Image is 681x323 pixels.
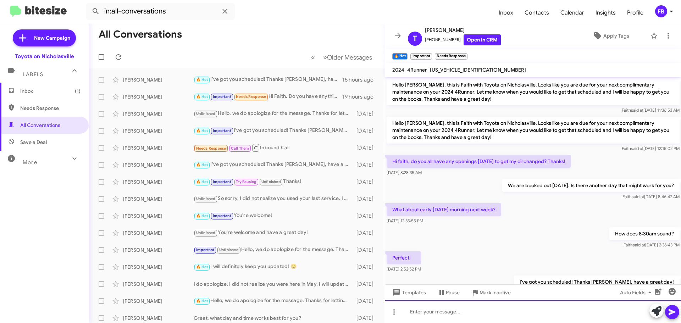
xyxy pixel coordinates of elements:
[311,53,315,62] span: «
[213,179,231,184] span: Important
[391,286,426,299] span: Templates
[574,29,647,42] button: Apply Tags
[342,93,379,100] div: 19 hours ago
[387,170,422,175] span: [DATE] 8:28:35 AM
[387,218,423,223] span: [DATE] 12:35:55 PM
[194,178,353,186] div: Thanks!
[123,93,194,100] div: [PERSON_NAME]
[407,67,427,73] span: 4Runner
[196,94,208,99] span: 🔥 Hot
[632,194,644,199] span: said at
[194,280,353,288] div: I do apologize, I did not realize you were here in May. I will update the records for you!
[323,53,327,62] span: »
[123,161,194,168] div: [PERSON_NAME]
[123,195,194,202] div: [PERSON_NAME]
[622,107,680,113] span: Faith [DATE] 11:36:53 AM
[196,111,216,116] span: Unfinished
[432,286,465,299] button: Pause
[353,178,379,185] div: [DATE]
[123,314,194,322] div: [PERSON_NAME]
[446,286,460,299] span: Pause
[123,280,194,288] div: [PERSON_NAME]
[196,264,208,269] span: 🔥 Hot
[231,146,249,151] span: Call Them
[196,179,208,184] span: 🔥 Hot
[123,297,194,305] div: [PERSON_NAME]
[387,203,501,216] p: What about early [DATE] morning next week?
[75,88,81,95] span: (1)
[194,127,353,135] div: I've got you scheduled! Thanks [PERSON_NAME], have a great day!
[465,286,516,299] button: Mark Inactive
[353,110,379,117] div: [DATE]
[590,2,621,23] a: Insights
[353,212,379,219] div: [DATE]
[34,34,70,41] span: New Campaign
[353,263,379,271] div: [DATE]
[614,286,660,299] button: Auto Fields
[353,127,379,134] div: [DATE]
[307,50,376,65] nav: Page navigation example
[99,29,182,40] h1: All Conversations
[514,275,680,288] p: I've got you scheduled! Thanks [PERSON_NAME], have a great day!
[353,229,379,236] div: [DATE]
[621,2,649,23] a: Profile
[631,107,643,113] span: said at
[435,53,467,60] small: Needs Response
[353,195,379,202] div: [DATE]
[555,2,590,23] a: Calendar
[196,247,215,252] span: Important
[387,117,680,144] p: Hello [PERSON_NAME], this is Faith with Toyota on Nicholasville. Looks like you are due for your ...
[353,314,379,322] div: [DATE]
[493,2,519,23] a: Inbox
[196,299,208,303] span: 🔥 Hot
[123,212,194,219] div: [PERSON_NAME]
[196,128,208,133] span: 🔥 Hot
[603,29,629,42] span: Apply Tags
[194,263,353,271] div: I will definitely keep you updated! 😊
[20,139,47,146] span: Save a Deal
[123,76,194,83] div: [PERSON_NAME]
[194,161,353,169] div: I've got you scheduled! Thanks [PERSON_NAME], have a great day!
[196,230,216,235] span: Unfinished
[194,314,353,322] div: Great, what day and time works best for you?
[387,155,571,168] p: Hi faith, do you all have any openings [DATE] to get my oil changed? Thanks!
[410,53,432,60] small: Important
[194,143,353,152] div: Inbound Call
[236,179,256,184] span: Try Pausing
[194,110,353,118] div: Hello, we do apologize for the message. Thanks for letting us know, we will update our records! H...
[502,179,680,192] p: We are booked out [DATE]. Is there another day that might work for you?
[194,229,353,237] div: You're welcome and have a great day!
[353,297,379,305] div: [DATE]
[622,146,680,151] span: Faith [DATE] 12:15:02 PM
[631,146,643,151] span: said at
[123,229,194,236] div: [PERSON_NAME]
[20,122,60,129] span: All Conversations
[123,144,194,151] div: [PERSON_NAME]
[15,53,74,60] div: Toyota on Nicholasville
[622,194,680,199] span: Faith [DATE] 8:46:47 AM
[385,286,432,299] button: Templates
[20,88,81,95] span: Inbox
[194,246,353,254] div: Hello, we do apologize for the message. Thanks for letting us know, we will update our records! H...
[261,179,281,184] span: Unfinished
[425,26,501,34] span: [PERSON_NAME]
[425,34,501,45] span: [PHONE_NUMBER]
[194,212,353,220] div: You're welcome!
[196,146,226,151] span: Needs Response
[20,105,81,112] span: Needs Response
[86,3,235,20] input: Search
[392,67,404,73] span: 2024
[624,242,680,247] span: Faith [DATE] 2:36:43 PM
[123,110,194,117] div: [PERSON_NAME]
[609,227,680,240] p: How does 8:30am sound?
[392,53,408,60] small: 🔥 Hot
[387,251,421,264] p: Perfect!
[480,286,511,299] span: Mark Inactive
[342,76,379,83] div: 15 hours ago
[387,266,421,272] span: [DATE] 2:52:52 PM
[633,242,645,247] span: said at
[123,178,194,185] div: [PERSON_NAME]
[353,280,379,288] div: [DATE]
[213,128,231,133] span: Important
